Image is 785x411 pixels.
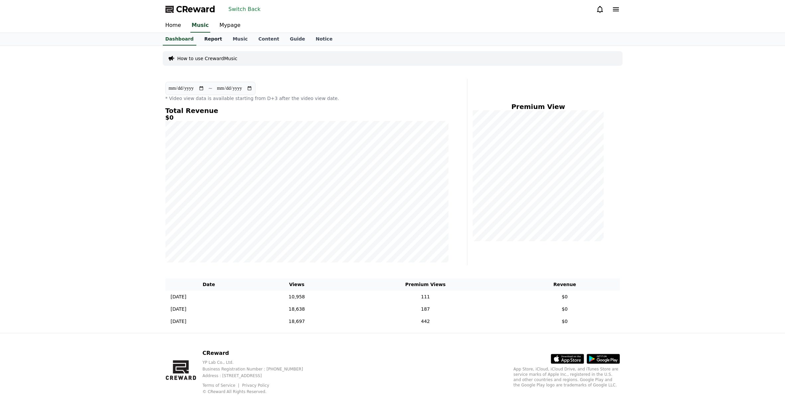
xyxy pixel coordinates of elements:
p: [DATE] [171,306,186,313]
button: Switch Back [226,4,263,15]
p: ~ [208,84,213,92]
span: CReward [176,4,215,15]
h4: Total Revenue [165,107,448,114]
th: Views [252,278,341,291]
td: $0 [510,315,620,328]
p: * Video view data is available starting from D+3 after the video view date. [165,95,448,102]
a: Guide [284,33,310,46]
a: How to use CrewardMusic [177,55,238,62]
a: CReward [165,4,215,15]
a: Content [253,33,285,46]
a: Mypage [214,19,246,33]
td: $0 [510,303,620,315]
a: Notice [310,33,338,46]
p: Address : [STREET_ADDRESS] [202,373,314,378]
a: Terms of Service [202,383,240,388]
a: Report [199,33,228,46]
p: CReward [202,349,314,357]
th: Revenue [510,278,620,291]
a: Music [227,33,253,46]
td: 111 [341,291,510,303]
h5: $0 [165,114,448,121]
td: 187 [341,303,510,315]
a: Home [160,19,186,33]
th: Premium Views [341,278,510,291]
td: 442 [341,315,510,328]
h4: Premium View [473,103,604,110]
th: Date [165,278,252,291]
a: Music [190,19,210,33]
td: 18,697 [252,315,341,328]
p: Business Registration Number : [PHONE_NUMBER] [202,366,314,372]
td: 10,958 [252,291,341,303]
p: YP Lab Co., Ltd. [202,360,314,365]
p: [DATE] [171,318,186,325]
a: Privacy Policy [242,383,269,388]
p: [DATE] [171,293,186,300]
p: App Store, iCloud, iCloud Drive, and iTunes Store are service marks of Apple Inc., registered in ... [514,366,620,388]
td: 18,638 [252,303,341,315]
p: © CReward All Rights Reserved. [202,389,314,394]
td: $0 [510,291,620,303]
a: Dashboard [163,33,196,46]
